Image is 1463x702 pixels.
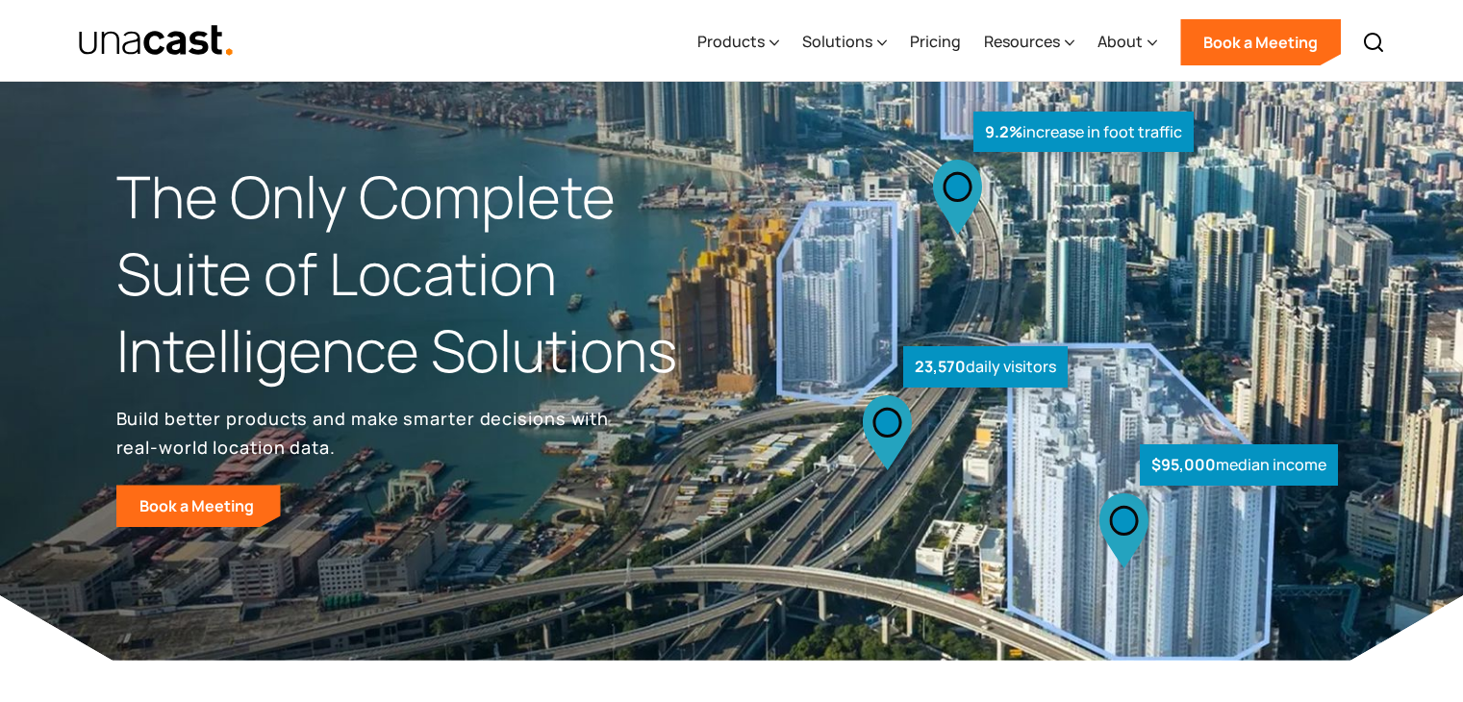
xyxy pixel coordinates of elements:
div: Resources [984,3,1074,82]
strong: $95,000 [1151,454,1216,475]
div: Solutions [802,3,887,82]
a: home [78,24,235,58]
a: Book a Meeting [1180,19,1341,65]
a: Book a Meeting [116,485,281,527]
p: Build better products and make smarter decisions with real-world location data. [116,404,617,462]
div: About [1097,30,1143,53]
div: Solutions [802,30,872,53]
a: Pricing [910,3,961,82]
strong: 23,570 [915,356,966,377]
h1: The Only Complete Suite of Location Intelligence Solutions [116,159,732,389]
div: daily visitors [903,346,1068,388]
div: Products [697,3,779,82]
img: Search icon [1362,31,1385,54]
div: median income [1140,444,1338,486]
img: Unacast text logo [78,24,235,58]
div: Products [697,30,765,53]
div: increase in foot traffic [973,112,1194,153]
div: About [1097,3,1157,82]
div: Resources [984,30,1060,53]
strong: 9.2% [985,121,1022,142]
